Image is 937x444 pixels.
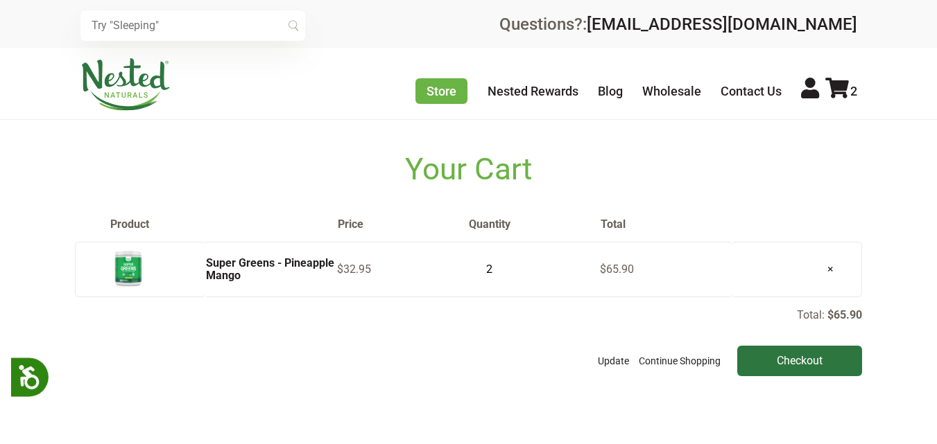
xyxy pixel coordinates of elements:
[737,346,862,376] input: Checkout
[337,217,468,231] th: Price
[499,16,857,33] div: Questions?:
[598,84,623,98] a: Blog
[816,251,845,287] a: ×
[825,84,857,98] a: 2
[337,263,371,276] span: $32.95
[600,217,731,231] th: Total
[75,308,863,375] div: Total:
[111,248,146,287] img: Super Greens - Pineapple Mango - 30 Servings
[80,58,171,111] img: Nested Naturals
[80,10,305,41] input: Try "Sleeping"
[635,346,724,376] a: Continue Shopping
[75,217,338,231] th: Product
[721,84,782,98] a: Contact Us
[642,84,701,98] a: Wholesale
[415,78,467,104] a: Store
[468,217,599,231] th: Quantity
[587,15,857,34] a: [EMAIL_ADDRESS][DOMAIN_NAME]
[75,152,863,187] h1: Your Cart
[594,346,633,376] button: Update
[206,256,334,282] a: Super Greens - Pineapple Mango
[600,263,634,276] span: $65.90
[827,308,862,321] p: $65.90
[488,84,578,98] a: Nested Rewards
[850,84,857,98] span: 2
